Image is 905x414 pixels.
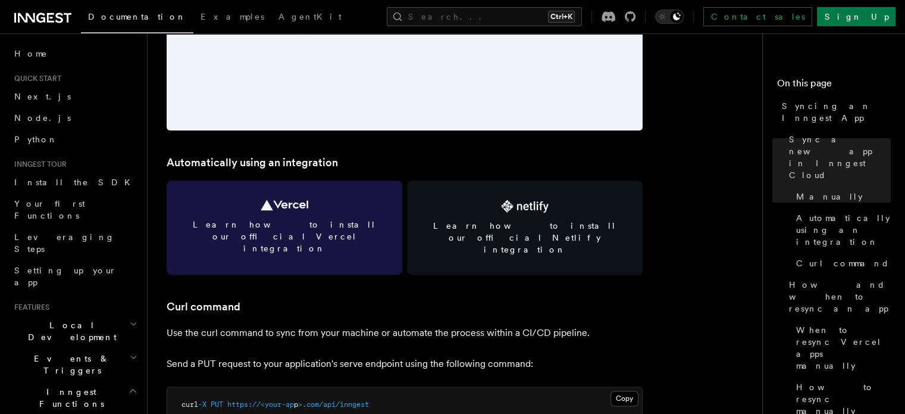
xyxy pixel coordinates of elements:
span: < [261,400,265,409]
span: Inngest tour [10,160,67,169]
span: Sync a new app in Inngest Cloud [789,133,891,181]
span: https:// [227,400,261,409]
span: AgentKit [278,12,342,21]
span: Install the SDK [14,178,137,187]
button: Copy [610,391,638,406]
a: Home [10,43,140,64]
span: -X [198,400,206,409]
a: Your first Functions [10,193,140,226]
p: Use the curl command to sync from your machine or automate the process within a CI/CD pipeline. [167,325,643,341]
span: Setting up your app [14,266,117,287]
span: Inngest Functions [10,386,129,410]
span: curl [181,400,198,409]
span: Learn how to install our official Vercel integration [181,219,388,254]
a: Learn how to install our official Netlify integration [407,180,643,275]
kbd: Ctrl+K [548,11,575,23]
span: Features [10,303,49,312]
a: Python [10,129,140,150]
span: Home [14,48,48,60]
a: Manually [791,186,891,207]
a: Examples [193,4,271,32]
span: Learn how to install our official Netlify integration [421,220,628,256]
span: Next.js [14,92,71,101]
span: Syncing an Inngest App [782,100,891,124]
a: Documentation [81,4,193,33]
a: Contact sales [703,7,812,26]
span: Quick start [10,74,61,83]
span: > [298,400,302,409]
span: Manually [796,191,863,203]
button: Events & Triggers [10,348,140,381]
button: Toggle dark mode [655,10,684,24]
span: p [294,400,298,409]
a: Automatically using an integration [167,154,338,171]
h4: On this page [777,76,891,95]
span: .com/api/inngest [302,400,369,409]
button: Local Development [10,315,140,348]
span: Your first Functions [14,199,85,220]
span: How and when to resync an app [789,279,891,315]
span: Automatically using an integration [796,212,891,248]
span: Examples [201,12,264,21]
a: Syncing an Inngest App [777,95,891,129]
a: Automatically using an integration [791,207,891,253]
a: Leveraging Steps [10,226,140,260]
span: Node.js [14,113,71,123]
span: Curl command [796,257,890,269]
a: When to resync Vercel apps manually [791,319,891,376]
a: Curl command [791,253,891,274]
span: Leveraging Steps [14,232,115,254]
a: Curl command [167,298,240,315]
p: Send a PUT request to your application's serve endpoint using the following command: [167,356,643,372]
a: Sync a new app in Inngest Cloud [784,129,891,186]
span: Events & Triggers [10,353,130,376]
a: Install the SDK [10,172,140,193]
a: Sign Up [817,7,895,26]
button: Search...Ctrl+K [387,7,582,26]
span: your-ap [265,400,294,409]
a: Setting up your app [10,260,140,293]
a: Learn how to install our official Vercel integration [167,180,402,275]
a: AgentKit [271,4,349,32]
a: How and when to resync an app [784,274,891,319]
span: Python [14,135,58,144]
a: Node.js [10,107,140,129]
span: Documentation [88,12,186,21]
span: PUT [211,400,223,409]
span: Local Development [10,319,130,343]
a: Next.js [10,86,140,107]
span: When to resync Vercel apps manually [796,324,891,372]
